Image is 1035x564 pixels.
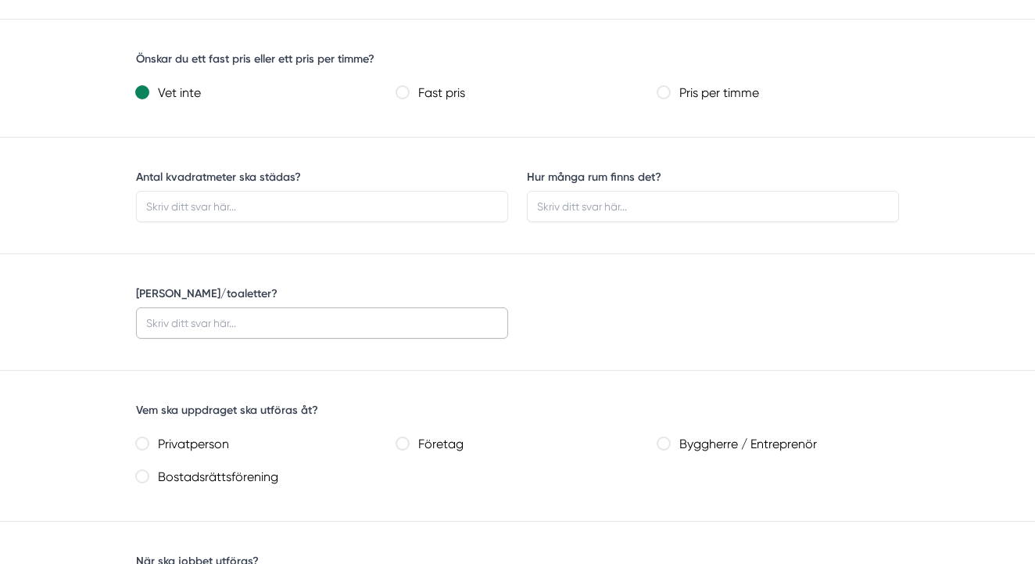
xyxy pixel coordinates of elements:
[149,82,378,105] label: Vet inte
[409,82,638,105] label: Fast pris
[409,433,638,456] label: Företag
[136,307,508,339] input: Skriv ditt svar här...
[136,404,318,416] label: Vem ska uppdraget ska utföras åt?
[149,433,378,456] label: Privatperson
[149,466,378,489] label: Bostadsrättsförening
[136,191,508,222] input: Skriv ditt svar här...
[136,287,278,300] label: [PERSON_NAME]/toaletter?
[527,171,661,183] label: Hur många rum finns det?
[136,171,301,183] label: Antal kvadratmeter ska städas?
[670,82,899,105] label: Pris per timme
[527,191,899,222] input: Skriv ditt svar här...
[136,52,374,65] label: Önskar du ett fast pris eller ett pris per timme?
[670,433,899,456] label: Byggherre / Entreprenör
